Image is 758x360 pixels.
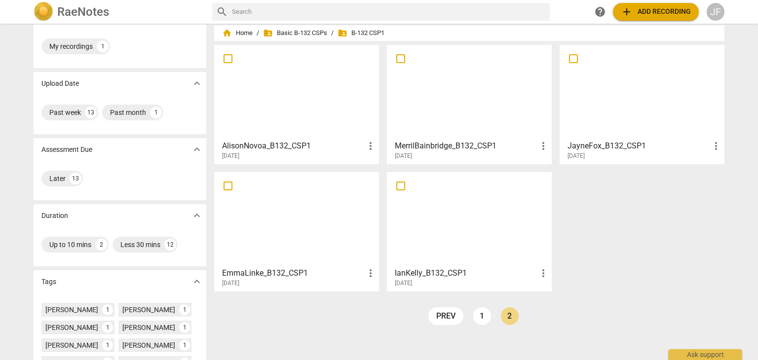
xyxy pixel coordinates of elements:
div: 1 [179,340,190,351]
span: expand_more [191,77,203,89]
button: JF [707,3,724,21]
span: more_vert [710,140,722,152]
span: [DATE] [395,152,412,160]
div: My recordings [49,41,93,51]
div: 1 [102,322,113,333]
img: Logo [34,2,53,22]
div: Less 30 mins [120,240,160,250]
div: [PERSON_NAME] [45,323,98,332]
button: Show more [189,274,204,289]
a: LogoRaeNotes [34,2,204,22]
span: / [331,30,334,37]
a: Page 2 is your current page [501,307,519,325]
div: 1 [102,304,113,315]
span: add [621,6,633,18]
div: Later [49,174,66,183]
span: expand_more [191,144,203,155]
a: MerrilBainbridge_B132_CSP1[DATE] [390,48,548,160]
a: EmmaLinke_B132_CSP1[DATE] [218,176,376,287]
span: Basic B-132 CSPs [263,28,327,38]
div: [PERSON_NAME] [45,340,98,350]
span: help [594,6,606,18]
p: Tags [41,277,56,287]
p: Assessment Due [41,144,92,155]
span: expand_more [191,276,203,288]
span: folder_shared [338,28,347,38]
h3: MerrilBainbridge_B132_CSP1 [395,140,537,152]
div: 1 [150,107,162,118]
span: Home [222,28,253,38]
button: Upload [613,3,699,21]
span: more_vert [365,267,377,279]
span: more_vert [365,140,377,152]
div: 12 [164,239,176,251]
div: Ask support [668,349,742,360]
span: home [222,28,232,38]
span: [DATE] [568,152,585,160]
div: 13 [70,173,81,184]
a: JayneFox_B132_CSP1[DATE] [563,48,721,160]
div: Past week [49,108,81,117]
div: 1 [179,322,190,333]
span: Add recording [621,6,691,18]
div: [PERSON_NAME] [45,305,98,315]
h2: RaeNotes [57,5,109,19]
span: [DATE] [395,279,412,288]
a: AlisonNovoa_B132_CSP1[DATE] [218,48,376,160]
p: Upload Date [41,78,79,89]
a: Help [591,3,609,21]
button: Show more [189,76,204,91]
div: [PERSON_NAME] [122,305,175,315]
div: 2 [95,239,107,251]
input: Search [232,4,546,20]
a: IanKelly_B132_CSP1[DATE] [390,176,548,287]
button: Show more [189,208,204,223]
h3: IanKelly_B132_CSP1 [395,267,537,279]
span: / [257,30,259,37]
div: [PERSON_NAME] [122,340,175,350]
a: prev [428,307,463,325]
button: Show more [189,142,204,157]
h3: EmmaLinke_B132_CSP1 [222,267,365,279]
div: 1 [179,304,190,315]
div: Up to 10 mins [49,240,91,250]
span: [DATE] [222,279,239,288]
a: Page 1 [473,307,491,325]
div: 13 [85,107,97,118]
div: 1 [102,340,113,351]
span: B-132 CSP1 [338,28,384,38]
span: more_vert [537,267,549,279]
span: search [216,6,228,18]
span: [DATE] [222,152,239,160]
div: 1 [97,40,109,52]
h3: AlisonNovoa_B132_CSP1 [222,140,365,152]
div: Past month [110,108,146,117]
span: expand_more [191,210,203,221]
span: more_vert [537,140,549,152]
h3: JayneFox_B132_CSP1 [568,140,710,152]
div: [PERSON_NAME] [122,323,175,332]
span: folder_shared [263,28,273,38]
p: Duration [41,211,68,221]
